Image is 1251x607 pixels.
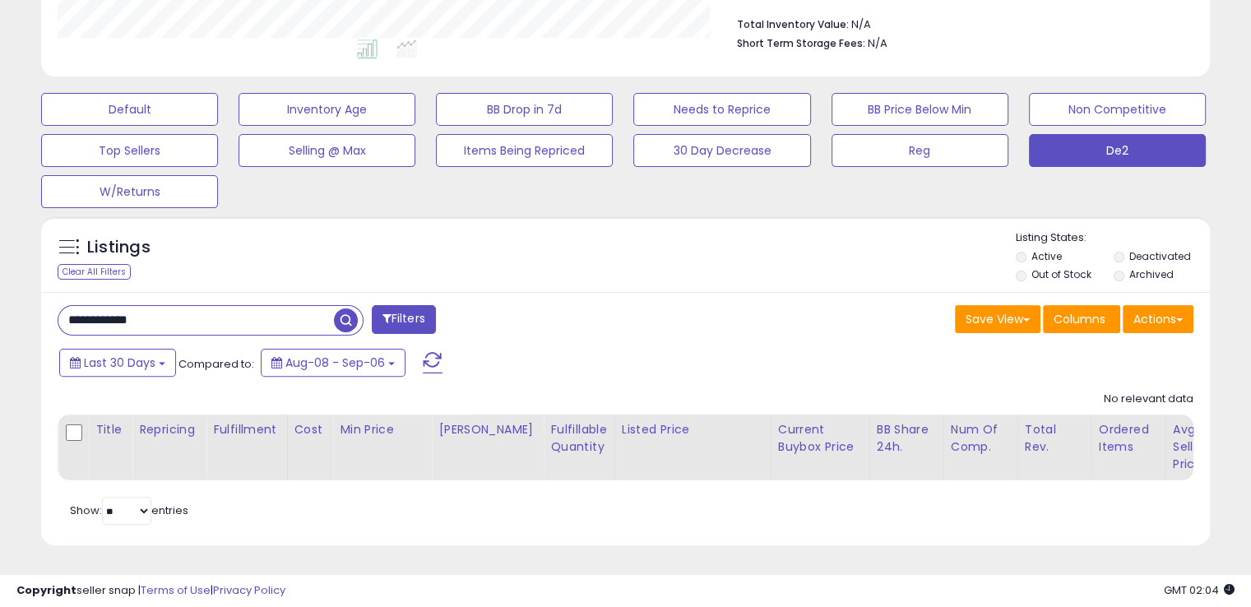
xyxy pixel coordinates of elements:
a: Privacy Policy [213,582,285,598]
div: Num of Comp. [951,421,1011,456]
span: Columns [1054,311,1105,327]
p: Listing States: [1016,230,1210,246]
label: Active [1031,249,1062,263]
span: Last 30 Days [84,354,155,371]
li: N/A [737,13,1181,33]
div: Current Buybox Price [778,421,863,456]
div: [PERSON_NAME] [438,421,536,438]
span: Show: entries [70,503,188,518]
button: De2 [1029,134,1206,167]
button: BB Drop in 7d [436,93,613,126]
div: seller snap | | [16,583,285,599]
button: Reg [832,134,1008,167]
button: Aug-08 - Sep-06 [261,349,405,377]
label: Out of Stock [1031,267,1091,281]
div: Repricing [139,421,199,438]
button: Save View [955,305,1040,333]
button: W/Returns [41,175,218,208]
button: Default [41,93,218,126]
span: Aug-08 - Sep-06 [285,354,385,371]
button: Non Competitive [1029,93,1206,126]
div: Min Price [340,421,424,438]
button: Columns [1043,305,1120,333]
button: Actions [1123,305,1193,333]
b: Total Inventory Value: [737,17,849,31]
div: BB Share 24h. [877,421,937,456]
label: Archived [1128,267,1173,281]
b: Short Term Storage Fees: [737,36,865,50]
button: Selling @ Max [239,134,415,167]
a: Terms of Use [141,582,211,598]
div: Fulfillment [213,421,280,438]
button: BB Price Below Min [832,93,1008,126]
span: N/A [868,35,887,51]
span: Compared to: [178,356,254,372]
button: Top Sellers [41,134,218,167]
button: Needs to Reprice [633,93,810,126]
div: Title [95,421,125,438]
button: 30 Day Decrease [633,134,810,167]
div: Total Rev. [1025,421,1085,456]
label: Deactivated [1128,249,1190,263]
div: Listed Price [622,421,764,438]
h5: Listings [87,236,151,259]
div: No relevant data [1104,392,1193,407]
div: Clear All Filters [58,264,131,280]
div: Fulfillable Quantity [550,421,607,456]
span: 2025-10-7 02:04 GMT [1164,582,1235,598]
strong: Copyright [16,582,76,598]
div: Cost [294,421,327,438]
button: Inventory Age [239,93,415,126]
button: Items Being Repriced [436,134,613,167]
div: Ordered Items [1099,421,1159,456]
button: Last 30 Days [59,349,176,377]
button: Filters [372,305,436,334]
div: Avg Selling Price [1173,421,1233,473]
